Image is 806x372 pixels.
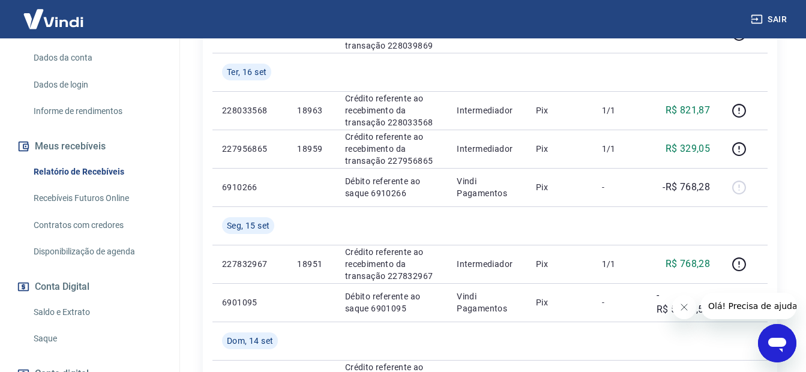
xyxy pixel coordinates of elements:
p: Pix [536,143,583,155]
a: Saldo e Extrato [29,300,165,325]
p: Pix [536,258,583,270]
a: Contratos com credores [29,213,165,238]
p: 1/1 [602,258,637,270]
p: Intermediador [457,104,517,116]
p: Pix [536,181,583,193]
p: 18951 [297,258,325,270]
p: - [602,181,637,193]
p: Pix [536,104,583,116]
img: Vindi [14,1,92,37]
iframe: Mensagem da empresa [701,293,796,319]
p: 227832967 [222,258,278,270]
p: 18959 [297,143,325,155]
button: Sair [748,8,792,31]
p: 6901095 [222,296,278,308]
p: Crédito referente ao recebimento da transação 228033568 [345,92,438,128]
p: 18963 [297,104,325,116]
a: Disponibilização de agenda [29,239,165,264]
p: R$ 821,87 [666,103,711,118]
span: Olá! Precisa de ajuda? [7,8,101,18]
a: Relatório de Recebíveis [29,160,165,184]
span: Ter, 16 set [227,66,266,78]
iframe: Fechar mensagem [672,295,696,319]
a: Dados da conta [29,46,165,70]
a: Informe de rendimentos [29,99,165,124]
button: Meus recebíveis [14,133,165,160]
p: 1/1 [602,104,637,116]
a: Dados de login [29,73,165,97]
a: Saque [29,326,165,351]
p: -R$ 5.269,57 [657,288,710,317]
p: Vindi Pagamentos [457,290,517,314]
button: Conta Digital [14,274,165,300]
p: 6910266 [222,181,278,193]
p: R$ 768,28 [666,257,711,271]
p: Vindi Pagamentos [457,175,517,199]
p: Débito referente ao saque 6910266 [345,175,438,199]
p: - [602,296,637,308]
p: R$ 329,05 [666,142,711,156]
p: 1/1 [602,143,637,155]
span: Seg, 15 set [227,220,269,232]
p: Débito referente ao saque 6901095 [345,290,438,314]
a: Recebíveis Futuros Online [29,186,165,211]
span: Dom, 14 set [227,335,273,347]
p: -R$ 768,28 [663,180,710,194]
p: Crédito referente ao recebimento da transação 227956865 [345,131,438,167]
iframe: Botão para abrir a janela de mensagens [758,324,796,362]
p: Crédito referente ao recebimento da transação 227832967 [345,246,438,282]
p: Intermediador [457,258,517,270]
p: 228033568 [222,104,278,116]
p: 227956865 [222,143,278,155]
p: Pix [536,296,583,308]
p: Intermediador [457,143,517,155]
